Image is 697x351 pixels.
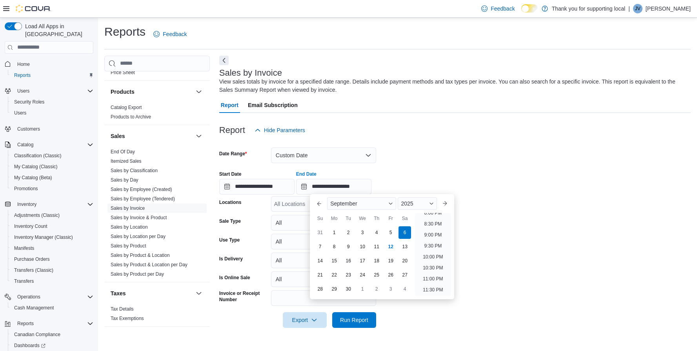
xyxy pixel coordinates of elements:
[14,342,45,349] span: Dashboards
[219,151,247,157] label: Date Range
[8,254,96,265] button: Purchase Orders
[17,61,30,67] span: Home
[384,269,397,281] div: day-26
[11,341,49,350] a: Dashboards
[111,114,151,120] a: Products to Archive
[104,24,146,40] h1: Reports
[11,341,93,350] span: Dashboards
[370,240,383,253] div: day-11
[194,87,204,96] button: Products
[296,179,371,195] input: Press the down key to enter a popover containing a calendar. Press the escape key to close the po...
[251,122,308,138] button: Hide Parameters
[111,149,135,155] a: End Of Day
[111,168,158,173] a: Sales by Classification
[194,131,204,141] button: Sales
[11,233,93,242] span: Inventory Manager (Classic)
[2,123,96,135] button: Customers
[111,132,193,140] button: Sales
[8,96,96,107] button: Security Roles
[16,5,51,13] img: Cova
[264,126,305,134] span: Hide Parameters
[11,330,93,339] span: Canadian Compliance
[370,283,383,295] div: day-2
[356,240,369,253] div: day-10
[313,197,326,210] button: Previous Month
[11,266,93,275] span: Transfers (Classic)
[370,255,383,267] div: day-18
[11,244,93,253] span: Manifests
[328,255,340,267] div: day-15
[11,151,93,160] span: Classification (Classic)
[8,221,96,232] button: Inventory Count
[248,97,298,113] span: Email Subscription
[111,271,164,277] a: Sales by Product per Day
[150,26,190,42] a: Feedback
[356,283,369,295] div: day-1
[14,72,31,78] span: Reports
[14,319,37,328] button: Reports
[330,200,357,207] span: September
[14,319,93,328] span: Reports
[421,230,445,240] li: 9:00 PM
[17,320,34,327] span: Reports
[11,162,61,171] a: My Catalog (Classic)
[104,304,210,326] div: Taxes
[415,213,451,296] ul: Time
[22,22,93,38] span: Load All Apps in [GEOGRAPHIC_DATA]
[11,184,41,193] a: Promotions
[14,186,38,192] span: Promotions
[11,330,64,339] a: Canadian Compliance
[14,212,60,218] span: Adjustments (Classic)
[288,312,322,328] span: Export
[14,223,47,229] span: Inventory Count
[14,140,93,149] span: Catalog
[384,283,397,295] div: day-3
[14,124,43,134] a: Customers
[521,4,538,13] input: Dark Mode
[328,240,340,253] div: day-8
[2,85,96,96] button: Users
[111,316,144,321] a: Tax Exemptions
[14,175,52,181] span: My Catalog (Beta)
[14,200,40,209] button: Inventory
[399,212,411,225] div: Sa
[314,283,326,295] div: day-28
[2,139,96,150] button: Catalog
[219,68,282,78] h3: Sales by Invoice
[219,179,295,195] input: Press the down key to open a popover containing a calendar.
[219,275,250,281] label: Is Online Sale
[11,222,93,231] span: Inventory Count
[314,255,326,267] div: day-14
[11,184,93,193] span: Promotions
[111,306,134,312] a: Tax Details
[14,86,93,96] span: Users
[219,256,243,262] label: Is Delivery
[421,241,445,251] li: 9:30 PM
[11,276,37,286] a: Transfers
[163,30,187,38] span: Feedback
[17,294,40,300] span: Operations
[14,86,33,96] button: Users
[11,162,93,171] span: My Catalog (Classic)
[421,208,445,218] li: 8:00 PM
[11,255,93,264] span: Purchase Orders
[399,226,411,239] div: day-6
[221,97,238,113] span: Report
[313,226,412,296] div: September, 2025
[219,237,240,243] label: Use Type
[111,215,167,220] a: Sales by Invoice & Product
[328,269,340,281] div: day-22
[111,253,170,258] a: Sales by Product & Location
[8,340,96,351] a: Dashboards
[332,312,376,328] button: Run Report
[398,197,437,210] div: Button. Open the year selector. 2025 is currently selected.
[219,290,268,303] label: Invoice or Receipt Number
[420,285,446,295] li: 11:30 PM
[342,240,355,253] div: day-9
[633,4,642,13] div: Joshua Vera
[370,212,383,225] div: Th
[8,107,96,118] button: Users
[17,201,36,207] span: Inventory
[2,199,96,210] button: Inventory
[14,164,58,170] span: My Catalog (Classic)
